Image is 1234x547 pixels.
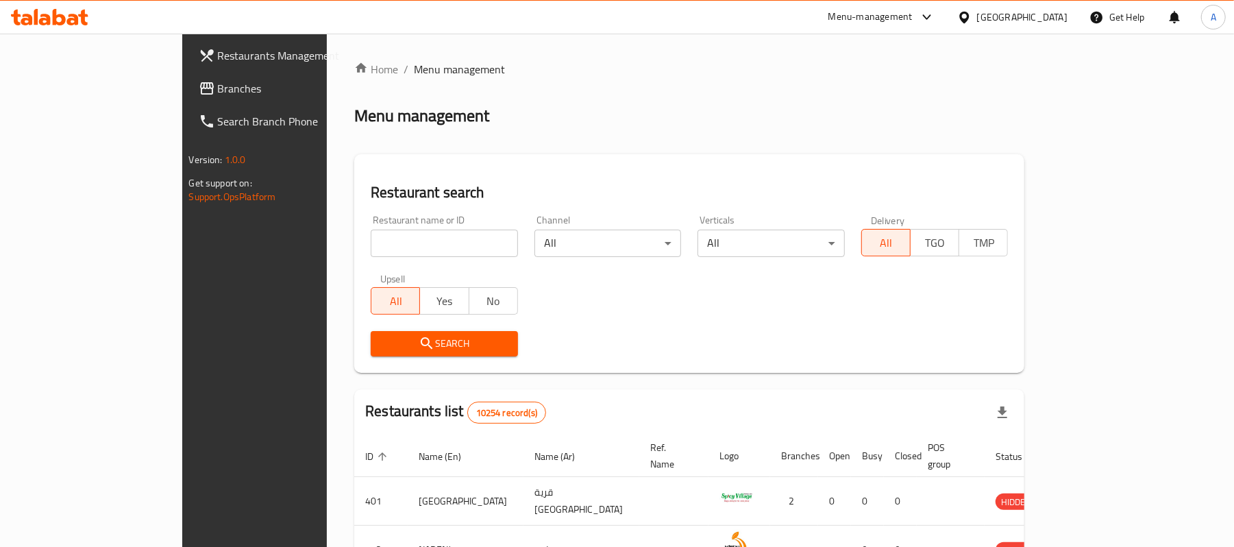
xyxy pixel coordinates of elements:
[770,477,818,526] td: 2
[371,182,1008,203] h2: Restaurant search
[1211,10,1216,25] span: A
[867,233,905,253] span: All
[770,435,818,477] th: Branches
[996,494,1037,510] span: HIDDEN
[986,396,1019,429] div: Export file
[851,435,884,477] th: Busy
[884,477,917,526] td: 0
[534,448,593,465] span: Name (Ar)
[354,105,489,127] h2: Menu management
[698,230,845,257] div: All
[419,448,479,465] span: Name (En)
[425,291,463,311] span: Yes
[218,47,378,64] span: Restaurants Management
[371,287,420,315] button: All
[851,477,884,526] td: 0
[377,291,415,311] span: All
[365,401,546,424] h2: Restaurants list
[469,287,518,315] button: No
[189,174,252,192] span: Get support on:
[475,291,513,311] span: No
[818,435,851,477] th: Open
[365,448,391,465] span: ID
[408,477,523,526] td: [GEOGRAPHIC_DATA]
[371,331,518,356] button: Search
[225,151,246,169] span: 1.0.0
[188,105,388,138] a: Search Branch Phone
[910,229,959,256] button: TGO
[354,61,1024,77] nav: breadcrumb
[382,335,507,352] span: Search
[189,188,276,206] a: Support.OpsPlatform
[218,113,378,130] span: Search Branch Phone
[414,61,505,77] span: Menu management
[871,215,905,225] label: Delivery
[818,477,851,526] td: 0
[218,80,378,97] span: Branches
[965,233,1002,253] span: TMP
[916,233,954,253] span: TGO
[719,481,754,515] img: Spicy Village
[468,406,545,420] span: 10254 record(s)
[959,229,1008,256] button: TMP
[467,402,546,424] div: Total records count
[977,10,1068,25] div: [GEOGRAPHIC_DATA]
[419,287,469,315] button: Yes
[188,72,388,105] a: Branches
[650,439,692,472] span: Ref. Name
[884,435,917,477] th: Closed
[188,39,388,72] a: Restaurants Management
[996,448,1040,465] span: Status
[404,61,408,77] li: /
[828,9,913,25] div: Menu-management
[708,435,770,477] th: Logo
[189,151,223,169] span: Version:
[996,494,1037,510] div: HIDDEN
[371,230,518,257] input: Search for restaurant name or ID..
[523,477,639,526] td: قرية [GEOGRAPHIC_DATA]
[861,229,911,256] button: All
[380,273,406,283] label: Upsell
[534,230,682,257] div: All
[928,439,968,472] span: POS group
